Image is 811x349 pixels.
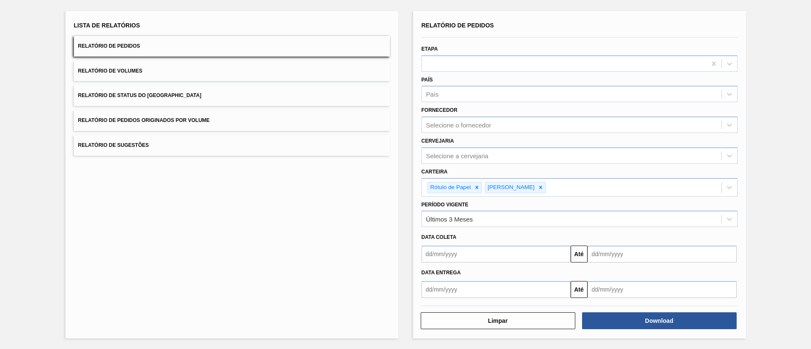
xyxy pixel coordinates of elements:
[422,202,468,208] label: Período Vigente
[571,281,588,298] button: Até
[74,110,390,131] button: Relatório de Pedidos Originados por Volume
[78,117,210,123] span: Relatório de Pedidos Originados por Volume
[426,152,489,159] div: Selecione a cervejaria
[422,46,438,52] label: Etapa
[78,43,140,49] span: Relatório de Pedidos
[426,216,473,223] div: Últimos 3 Meses
[74,61,390,81] button: Relatório de Volumes
[426,91,439,98] div: País
[74,22,140,29] span: Lista de Relatórios
[74,135,390,156] button: Relatório de Sugestões
[485,182,536,193] div: [PERSON_NAME]
[571,246,588,262] button: Até
[422,234,457,240] span: Data coleta
[74,36,390,57] button: Relatório de Pedidos
[78,142,149,148] span: Relatório de Sugestões
[74,85,390,106] button: Relatório de Status do [GEOGRAPHIC_DATA]
[422,138,454,144] label: Cervejaria
[422,169,448,175] label: Carteira
[588,281,737,298] input: dd/mm/yyyy
[422,246,571,262] input: dd/mm/yyyy
[422,107,457,113] label: Fornecedor
[421,312,575,329] button: Limpar
[428,182,472,193] div: Rótulo de Papel
[422,281,571,298] input: dd/mm/yyyy
[422,22,494,29] span: Relatório de Pedidos
[588,246,737,262] input: dd/mm/yyyy
[78,68,142,74] span: Relatório de Volumes
[422,270,461,276] span: Data Entrega
[78,92,201,98] span: Relatório de Status do [GEOGRAPHIC_DATA]
[582,312,737,329] button: Download
[426,122,491,129] div: Selecione o fornecedor
[422,77,433,83] label: País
